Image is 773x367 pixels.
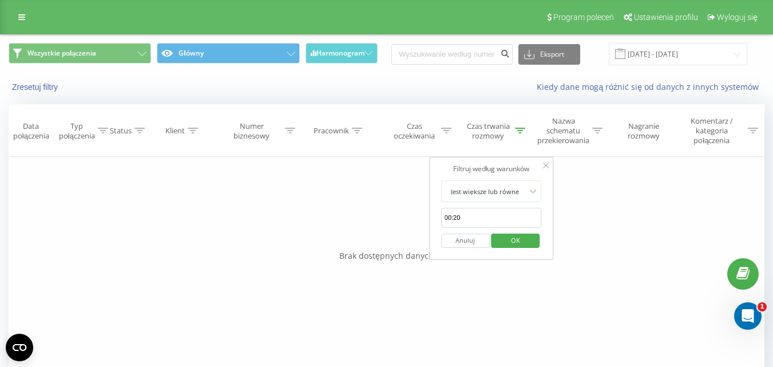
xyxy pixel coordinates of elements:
button: Open CMP widget [6,334,33,361]
div: Komentarz / kategoria połączenia [678,116,745,145]
span: OK [500,231,532,249]
button: Wszystkie połączenia [9,43,151,64]
button: Zresetuj filtry [9,82,64,92]
span: Wszystkie połączenia [27,49,96,58]
span: Program poleceń [553,13,614,22]
iframe: Intercom live chat [734,302,762,330]
span: Ustawienia profilu [634,13,698,22]
input: 00:00 [441,208,542,228]
div: Data połączenia [9,121,53,141]
a: Kiedy dane mogą różnić się od danych z innych systemów [537,81,764,92]
div: Pracownik [314,126,349,136]
div: Numer biznesowy [221,121,282,141]
div: Brak dostępnych danych [9,250,764,262]
button: Eksport [518,44,580,65]
span: Harmonogram [316,49,364,57]
span: Wyloguj się [717,13,758,22]
div: Filtruj według warunków [441,163,542,175]
div: Klient [165,126,185,136]
input: Wyszukiwanie według numeru [391,44,513,65]
div: Typ połączenia [59,121,95,141]
div: Czas oczekiwania [391,121,438,141]
span: 1 [758,302,767,311]
button: Harmonogram [306,43,378,64]
div: Nagranie rozmowy [615,121,673,141]
button: Główny [157,43,299,64]
div: Czas trwania rozmowy [465,121,512,141]
div: Status [110,126,132,136]
button: Anuluj [441,234,490,248]
div: Nazwa schematu przekierowania [537,116,589,145]
button: OK [491,234,540,248]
